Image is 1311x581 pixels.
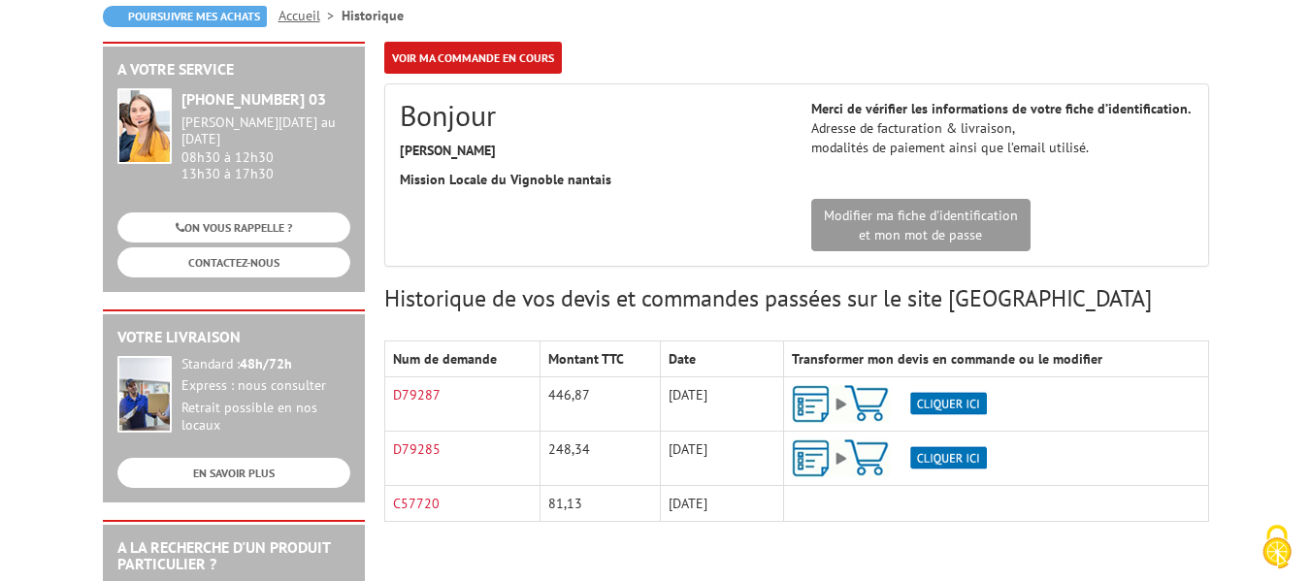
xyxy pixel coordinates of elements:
strong: 48h/72h [240,355,292,372]
a: Poursuivre mes achats [103,6,267,27]
a: EN SAVOIR PLUS [117,458,350,488]
th: Num de demande [384,341,541,377]
th: Date [660,341,783,377]
h2: A votre service [117,61,350,79]
img: ajout-vers-panier.png [792,439,987,477]
td: [DATE] [660,432,783,486]
a: C57720 [393,495,440,512]
div: Express : nous consulter [181,377,350,395]
strong: Merci de vérifier les informations de votre fiche d’identification. [811,100,1191,117]
td: 446,87 [541,377,660,432]
div: Retrait possible en nos locaux [181,400,350,435]
h3: Historique de vos devis et commandes passées sur le site [GEOGRAPHIC_DATA] [384,286,1209,311]
strong: [PHONE_NUMBER] 03 [181,89,326,109]
a: D79287 [393,386,441,403]
a: Accueil [279,7,342,24]
strong: [PERSON_NAME] [400,142,496,159]
a: Modifier ma fiche d'identificationet mon mot de passe [811,199,1031,251]
img: widget-service.jpg [117,88,172,164]
a: D79285 [393,440,441,458]
h2: Bonjour [400,99,782,131]
td: 81,13 [541,486,660,522]
img: widget-livraison.jpg [117,356,172,433]
div: [PERSON_NAME][DATE] au [DATE] [181,114,350,147]
strong: Mission Locale du Vignoble nantais [400,171,611,188]
td: 248,34 [541,432,660,486]
a: ON VOUS RAPPELLE ? [117,212,350,242]
a: Voir ma commande en cours [384,42,562,74]
a: CONTACTEZ-NOUS [117,247,350,277]
td: [DATE] [660,486,783,522]
h2: Votre livraison [117,329,350,346]
li: Historique [342,6,404,25]
div: 08h30 à 12h30 13h30 à 17h30 [181,114,350,181]
button: Cookies (fenêtre modale) [1243,515,1311,581]
p: Adresse de facturation & livraison, modalités de paiement ainsi que l’email utilisé. [811,99,1194,157]
img: Cookies (fenêtre modale) [1253,523,1301,571]
h2: A la recherche d'un produit particulier ? [117,539,350,573]
img: ajout-vers-panier.png [792,385,987,423]
th: Transformer mon devis en commande ou le modifier [784,341,1208,377]
th: Montant TTC [541,341,660,377]
div: Standard : [181,356,350,373]
td: [DATE] [660,377,783,432]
